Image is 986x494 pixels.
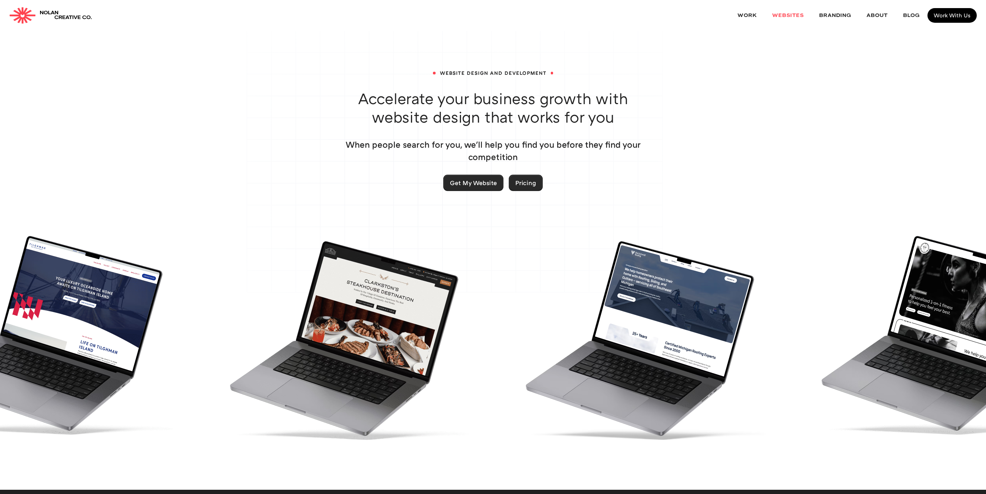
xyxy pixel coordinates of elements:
a: Work [730,5,765,26]
a: websites [765,5,812,26]
a: Work With Us [927,8,977,23]
h1: Accelerate your business growth with website design that works for you [339,89,647,126]
a: Get My Website [444,175,503,191]
div: Work With Us [934,13,971,18]
img: Rudy's Prime Website [197,229,493,451]
img: Nolan Creative Co. [9,7,36,24]
a: Pricing [509,175,542,191]
a: Branding [812,5,859,26]
img: Hero Grid [246,30,663,293]
p: WEBSITE DESIGN AND DEVELOPMENT [440,69,547,77]
a: About [859,5,895,26]
p: When people search for you, we'll help you find you before they find your competition [339,138,647,163]
a: home [9,7,92,24]
a: Blog [895,5,927,26]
